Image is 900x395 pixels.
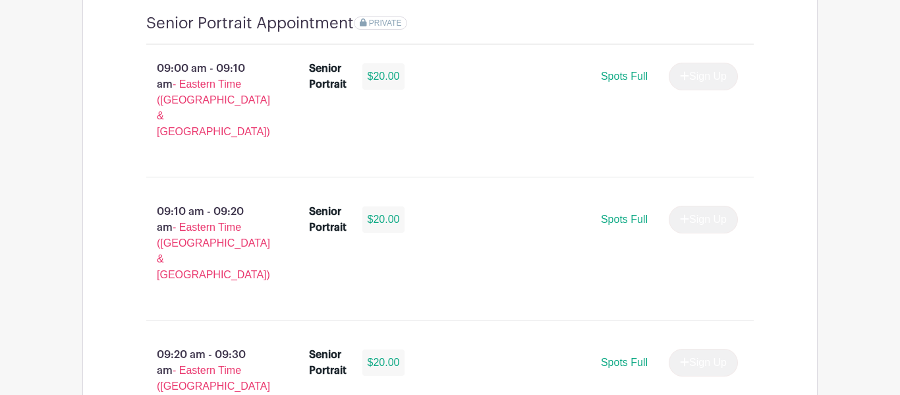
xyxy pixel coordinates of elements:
[309,347,347,379] div: Senior Portrait
[309,61,347,92] div: Senior Portrait
[157,78,270,137] span: - Eastern Time ([GEOGRAPHIC_DATA] & [GEOGRAPHIC_DATA])
[601,357,648,368] span: Spots Full
[157,222,270,280] span: - Eastern Time ([GEOGRAPHIC_DATA] & [GEOGRAPHIC_DATA])
[601,214,648,225] span: Spots Full
[362,63,405,90] div: $20.00
[309,204,347,235] div: Senior Portrait
[362,349,405,376] div: $20.00
[125,198,288,288] p: 09:10 am - 09:20 am
[146,14,354,33] h4: Senior Portrait Appointment
[601,71,648,82] span: Spots Full
[362,206,405,233] div: $20.00
[369,18,402,28] span: PRIVATE
[125,55,288,145] p: 09:00 am - 09:10 am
